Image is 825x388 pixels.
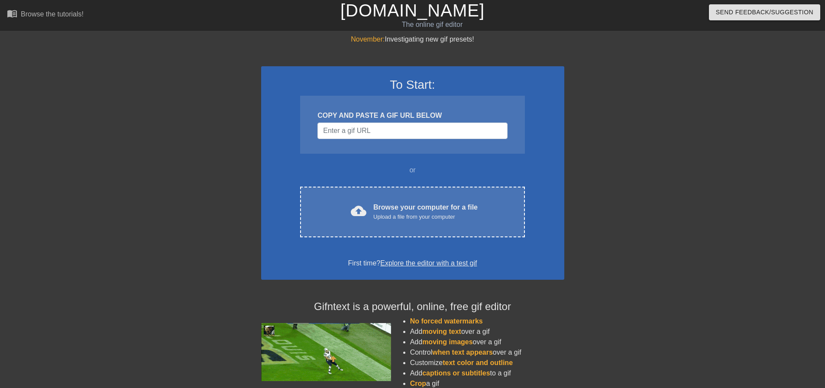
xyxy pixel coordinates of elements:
[380,259,477,267] a: Explore the editor with a test gif
[284,165,542,175] div: or
[261,34,564,45] div: Investigating new gif presets!
[443,359,513,366] span: text color and outline
[410,358,564,368] li: Customize
[410,368,564,378] li: Add to a gif
[317,110,507,121] div: COPY AND PASTE A GIF URL BELOW
[422,328,461,335] span: moving text
[351,36,385,43] span: November:
[7,8,84,22] a: Browse the tutorials!
[432,349,493,356] span: when text appears
[279,19,585,30] div: The online gif editor
[410,317,483,325] span: No forced watermarks
[410,347,564,358] li: Control over a gif
[716,7,813,18] span: Send Feedback/Suggestion
[272,78,553,92] h3: To Start:
[272,258,553,268] div: First time?
[261,301,564,313] h4: Gifntext is a powerful, online, free gif editor
[422,369,490,377] span: captions or subtitles
[317,123,507,139] input: Username
[422,338,472,346] span: moving images
[410,327,564,337] li: Add over a gif
[21,10,84,18] div: Browse the tutorials!
[373,202,478,221] div: Browse your computer for a file
[261,323,391,381] img: football_small.gif
[340,1,485,20] a: [DOMAIN_NAME]
[709,4,820,20] button: Send Feedback/Suggestion
[7,8,17,19] span: menu_book
[351,203,366,219] span: cloud_upload
[410,337,564,347] li: Add over a gif
[410,380,426,387] span: Crop
[373,213,478,221] div: Upload a file from your computer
